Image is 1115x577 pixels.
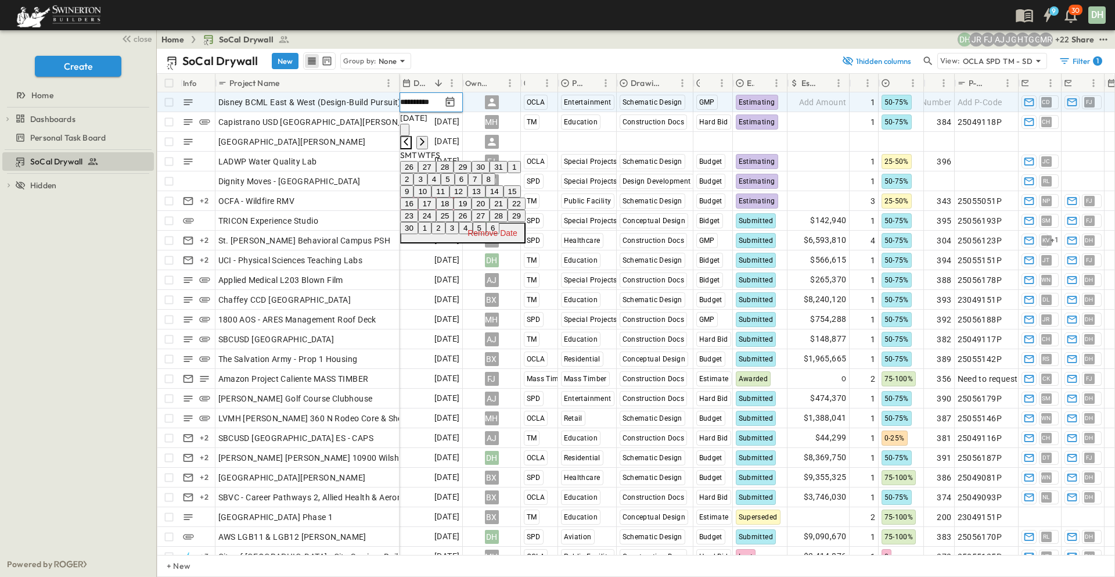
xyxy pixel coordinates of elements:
[969,33,983,46] div: Joshua Russell (joshua.russell@swinerton.com)
[810,273,846,286] span: $265,370
[527,276,537,284] span: TM
[871,156,875,167] span: 1
[218,274,343,286] span: Applied Medical L203 Blown Film
[958,33,972,46] div: Daryll Hayward (daryll.hayward@swinerton.com)
[467,185,485,198] button: 13
[871,294,875,306] span: 1
[2,130,152,146] a: Personal Task Board
[958,96,1002,108] span: Add P-Code
[963,55,1033,67] p: OCLA SPD TM - SD
[564,157,617,166] span: Special Projects
[432,77,445,89] button: Sort
[400,124,409,136] button: calendar view is open, switch to year view
[871,215,875,227] span: 1
[436,198,454,210] button: 18
[623,177,691,185] span: Design Development
[599,76,613,90] button: Menu
[434,273,459,286] span: [DATE]
[434,293,459,306] span: [DATE]
[699,177,722,185] span: Budget
[134,33,152,45] span: close
[958,195,1002,207] span: 25055051P
[218,136,366,148] span: [GEOGRAPHIC_DATA][PERSON_NAME]
[564,335,598,343] span: Education
[623,316,685,324] span: Construction Docs
[413,185,431,198] button: 10
[400,198,418,210] button: 16
[197,234,211,248] div: + 2
[1051,235,1059,246] span: + 1
[958,255,1002,266] span: 25055151P
[739,157,775,166] span: Estimating
[468,173,481,185] button: 7
[449,185,467,198] button: 12
[1041,279,1051,280] span: WN
[1001,76,1015,90] button: Menu
[739,296,774,304] span: Submitted
[473,222,486,234] button: 5
[400,112,526,124] div: [DATE]
[1074,77,1087,89] button: Sort
[937,215,951,227] span: 395
[2,152,154,171] div: SoCal Drywalltest
[871,96,875,108] span: 1
[958,215,1002,227] span: 25056193P
[871,195,875,207] span: 3
[572,77,584,89] p: Primary Market
[1096,33,1110,46] button: test
[527,118,537,126] span: TM
[699,118,728,126] span: Hard Bid
[1087,76,1100,90] button: Menu
[485,293,499,307] div: BX
[35,56,121,77] button: Create
[623,276,685,284] span: Construction Docs
[485,273,499,287] div: AJ
[1042,200,1051,201] span: NP
[272,53,298,69] button: New
[527,316,541,324] span: SPD
[699,296,722,304] span: Budget
[739,118,775,126] span: Estimating
[884,197,909,205] span: 25-50%
[527,177,541,185] span: SPD
[400,161,418,173] button: 26
[623,296,682,304] span: Schematic Design
[441,173,454,185] button: 5
[459,222,472,234] button: 4
[485,185,503,198] button: 14
[1042,299,1050,300] span: DL
[1087,5,1107,25] button: DH
[904,96,952,108] span: Add Number
[443,95,457,109] button: Tracking Date Menu
[418,150,426,160] span: Wednesday
[1086,220,1093,221] span: FJ
[1036,5,1059,26] button: 9
[1055,34,1067,45] p: + 22
[229,77,279,89] p: Project Name
[871,334,875,345] span: 1
[810,253,846,267] span: $566,615
[804,293,847,306] span: $8,240,120
[801,77,817,89] p: Estimate Amount
[623,256,682,264] span: Schematic Design
[871,235,875,246] span: 4
[929,77,941,89] button: Sort
[884,118,909,126] span: 50-75%
[472,161,490,173] button: 30
[218,156,317,167] span: LADWP Water Quality Lab
[884,217,909,225] span: 50-75%
[490,161,508,173] button: 31
[2,153,152,170] a: SoCal Drywall
[937,76,951,90] button: Menu
[739,98,775,106] span: Estimating
[799,96,847,108] span: Add Amount
[431,150,436,160] span: Friday
[699,217,720,225] span: Bidget
[804,234,847,247] span: $6,593,810
[400,222,418,234] button: 30
[400,136,412,149] button: Previous month
[400,150,405,160] span: Sunday
[1016,33,1030,46] div: Haaris Tahmas (haaris.tahmas@swinerton.com)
